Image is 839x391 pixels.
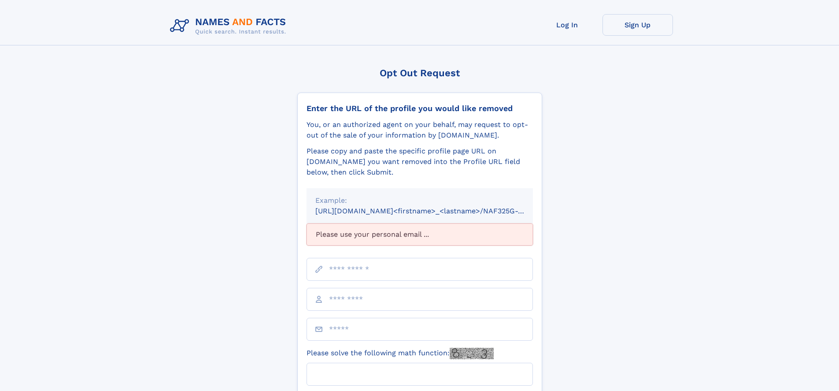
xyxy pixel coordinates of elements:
label: Please solve the following math function: [307,348,494,359]
small: [URL][DOMAIN_NAME]<firstname>_<lastname>/NAF325G-xxxxxxxx [315,207,550,215]
a: Log In [532,14,602,36]
div: Please copy and paste the specific profile page URL on [DOMAIN_NAME] you want removed into the Pr... [307,146,533,178]
div: Example: [315,195,524,206]
img: Logo Names and Facts [166,14,293,38]
div: You, or an authorized agent on your behalf, may request to opt-out of the sale of your informatio... [307,119,533,141]
div: Opt Out Request [297,67,542,78]
a: Sign Up [602,14,673,36]
div: Enter the URL of the profile you would like removed [307,104,533,113]
div: Please use your personal email ... [307,223,533,246]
